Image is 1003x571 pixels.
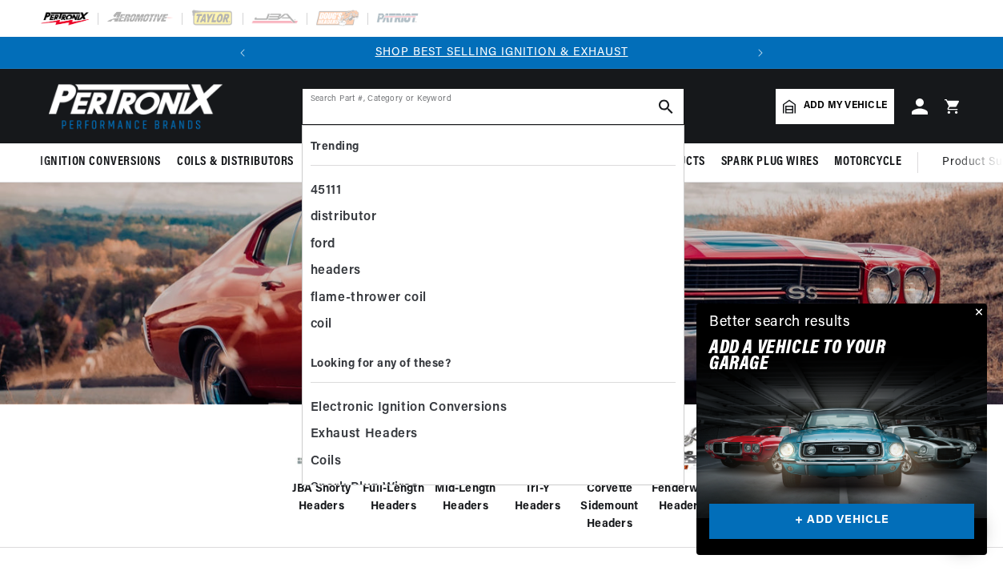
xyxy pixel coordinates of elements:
button: search button [648,89,684,124]
button: Close [968,304,987,323]
b: Looking for any of these? [311,358,451,370]
span: Corvette Sidemount Headers [578,481,642,534]
summary: Motorcycle [826,143,909,181]
span: Ignition Conversions [40,154,161,171]
div: 45111 [311,178,676,205]
span: Spark Plug Wires [311,477,419,500]
span: Coils [311,451,342,473]
summary: Ignition Conversions [40,143,169,181]
a: SHOP BEST SELLING IGNITION & EXHAUST [375,46,628,58]
span: Tri-Y Headers [506,481,570,517]
span: Spark Plug Wires [721,154,819,171]
span: Electronic Ignition Conversions [311,397,508,420]
div: distributor [311,204,676,231]
button: Translation missing: en.sections.announcements.previous_announcement [227,37,259,69]
span: JBA Shorty Headers [290,481,354,517]
span: Full-Length Headers [362,481,426,517]
span: Mid-Length Headers [434,481,498,517]
span: Coils & Distributors [177,154,294,171]
h2: Add A VEHICLE to your garage [709,340,934,373]
input: Search Part #, Category or Keyword [303,89,684,124]
span: Motorcycle [834,154,901,171]
div: 1 of 2 [259,44,744,62]
summary: Spark Plug Wires [713,143,827,181]
div: coil [311,312,676,339]
span: Exhaust Headers [311,424,419,446]
summary: Coils & Distributors [169,143,302,181]
button: Translation missing: en.sections.announcements.next_announcement [744,37,776,69]
b: Trending [311,141,359,153]
div: headers [311,258,676,285]
span: Fenderwell Headers [650,481,714,517]
img: JBA Shorty Headers [290,421,354,475]
a: Add my vehicle [776,89,894,124]
div: Better search results [709,312,851,335]
div: ford [311,231,676,259]
div: Announcement [259,44,744,62]
span: Add my vehicle [804,99,887,114]
a: JBA Shorty Headers JBA Shorty Headers [290,416,354,517]
div: flame-thrower coil [311,285,676,312]
a: + ADD VEHICLE [709,504,974,540]
img: Pertronix [40,78,224,134]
